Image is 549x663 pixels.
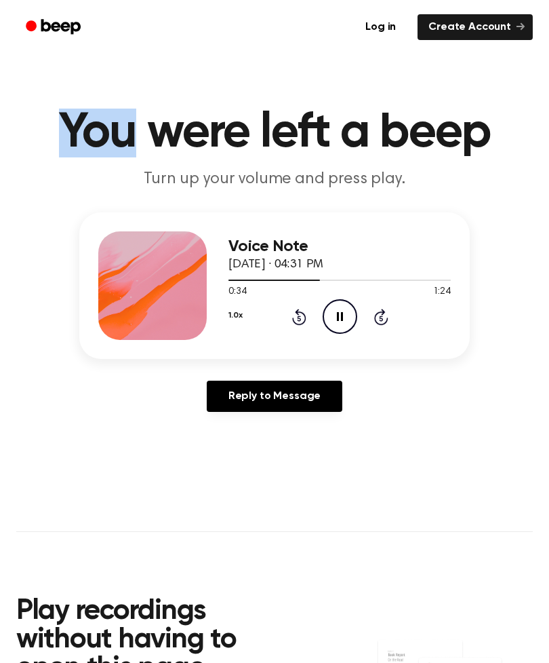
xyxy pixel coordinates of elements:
[228,304,242,327] button: 1.0x
[16,14,93,41] a: Beep
[418,14,533,40] a: Create Account
[207,381,342,412] a: Reply to Message
[433,285,451,299] span: 1:24
[228,285,246,299] span: 0:34
[228,238,451,256] h3: Voice Note
[228,259,323,271] span: [DATE] · 04:31 PM
[352,12,409,43] a: Log in
[16,109,533,157] h1: You were left a beep
[16,168,533,191] p: Turn up your volume and press play.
